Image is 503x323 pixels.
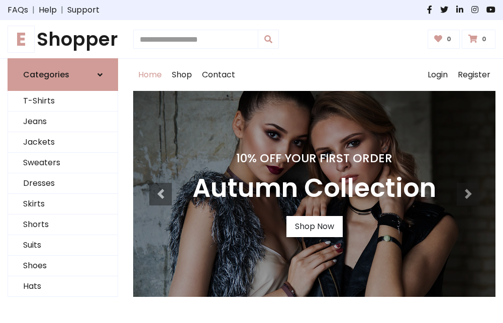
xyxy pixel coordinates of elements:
[39,4,57,16] a: Help
[8,28,118,50] h1: Shopper
[67,4,99,16] a: Support
[23,70,69,79] h6: Categories
[8,194,118,214] a: Skirts
[462,30,495,49] a: 0
[57,4,67,16] span: |
[133,59,167,91] a: Home
[192,173,436,204] h3: Autumn Collection
[453,59,495,91] a: Register
[197,59,240,91] a: Contact
[479,35,489,44] span: 0
[286,216,343,237] a: Shop Now
[28,4,39,16] span: |
[8,276,118,297] a: Hats
[8,173,118,194] a: Dresses
[8,112,118,132] a: Jeans
[8,91,118,112] a: T-Shirts
[8,214,118,235] a: Shorts
[8,58,118,91] a: Categories
[8,132,118,153] a: Jackets
[8,235,118,256] a: Suits
[444,35,454,44] span: 0
[428,30,460,49] a: 0
[8,4,28,16] a: FAQs
[8,256,118,276] a: Shoes
[8,28,118,50] a: EShopper
[8,26,35,53] span: E
[423,59,453,91] a: Login
[192,151,436,165] h4: 10% Off Your First Order
[8,153,118,173] a: Sweaters
[167,59,197,91] a: Shop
